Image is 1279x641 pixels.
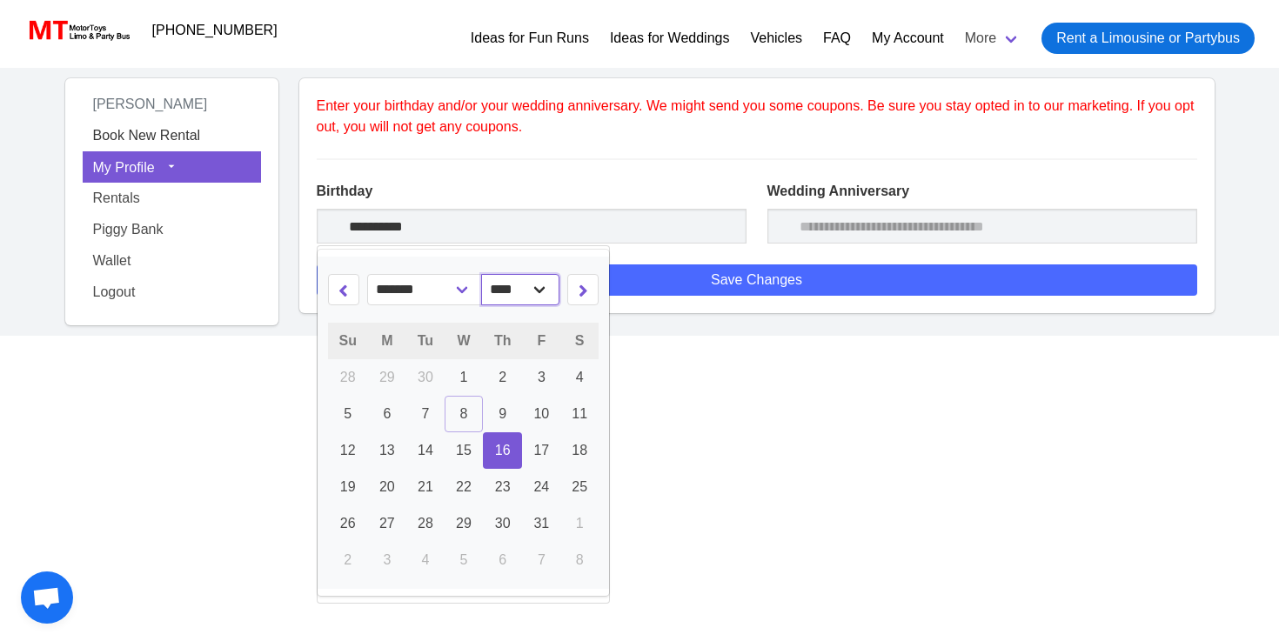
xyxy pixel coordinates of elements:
[83,183,261,214] a: Rentals
[750,28,802,49] a: Vehicles
[406,432,445,469] a: 14
[576,516,584,531] span: 1
[456,443,472,457] span: 15
[328,469,368,505] a: 19
[418,479,433,494] span: 21
[383,406,391,421] span: 6
[483,469,523,505] a: 23
[522,359,560,396] a: 3
[456,516,472,531] span: 29
[533,479,549,494] span: 24
[418,443,433,457] span: 14
[499,370,506,384] span: 2
[495,443,511,457] span: 16
[572,406,587,421] span: 11
[457,333,470,348] span: W
[456,479,472,494] span: 22
[418,333,433,348] span: Tu
[328,505,368,542] a: 26
[83,214,261,245] a: Piggy Bank
[340,443,356,457] span: 12
[533,443,549,457] span: 17
[406,505,445,542] a: 28
[560,432,599,469] a: 18
[445,432,483,469] a: 15
[575,333,585,348] span: S
[344,552,352,567] span: 2
[142,13,288,48] a: [PHONE_NUMBER]
[1056,28,1240,49] span: Rent a Limousine or Partybus
[328,432,368,469] a: 12
[406,396,445,432] a: 7
[379,479,395,494] span: 20
[317,181,747,202] label: Birthday
[83,277,261,308] a: Logout
[538,370,546,384] span: 3
[24,18,131,43] img: MotorToys Logo
[711,270,802,290] span: Save Changes
[495,479,511,494] span: 23
[460,406,468,421] span: 8
[445,469,483,505] a: 22
[576,370,584,384] span: 4
[537,333,546,348] span: F
[483,505,523,542] a: 30
[533,516,549,531] span: 31
[494,333,512,348] span: Th
[93,159,155,174] span: My Profile
[460,552,468,567] span: 5
[368,469,406,505] a: 20
[483,359,523,396] a: 2
[560,396,599,432] a: 11
[572,479,587,494] span: 25
[344,406,352,421] span: 5
[379,370,395,384] span: 29
[368,505,406,542] a: 27
[317,264,1197,296] button: Save Changes
[379,443,395,457] span: 13
[339,333,357,348] span: Su
[421,406,429,421] span: 7
[954,16,1031,61] a: More
[522,505,560,542] a: 31
[317,96,1197,137] p: Enter your birthday and/or your wedding anniversary. We might send you some coupons. Be sure you ...
[533,406,549,421] span: 10
[83,90,218,118] span: [PERSON_NAME]
[483,396,523,432] a: 9
[522,396,560,432] a: 10
[560,359,599,396] a: 4
[406,469,445,505] a: 21
[1041,23,1255,54] a: Rent a Limousine or Partybus
[418,516,433,531] span: 28
[560,469,599,505] a: 25
[340,370,356,384] span: 28
[83,151,261,183] button: My Profile
[445,359,483,396] a: 1
[499,406,506,421] span: 9
[383,552,391,567] span: 3
[495,516,511,531] span: 30
[381,333,392,348] span: M
[445,505,483,542] a: 29
[572,443,587,457] span: 18
[499,552,506,567] span: 6
[522,432,560,469] a: 17
[576,552,584,567] span: 8
[421,552,429,567] span: 4
[538,552,546,567] span: 7
[328,396,368,432] a: 5
[340,479,356,494] span: 19
[83,245,261,277] a: Wallet
[83,120,261,151] a: Book New Rental
[445,396,483,432] a: 8
[483,432,523,469] a: 16
[368,396,406,432] a: 6
[460,370,468,384] span: 1
[471,28,589,49] a: Ideas for Fun Runs
[610,28,730,49] a: Ideas for Weddings
[823,28,851,49] a: FAQ
[21,571,73,624] div: Open chat
[340,516,356,531] span: 26
[368,432,406,469] a: 13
